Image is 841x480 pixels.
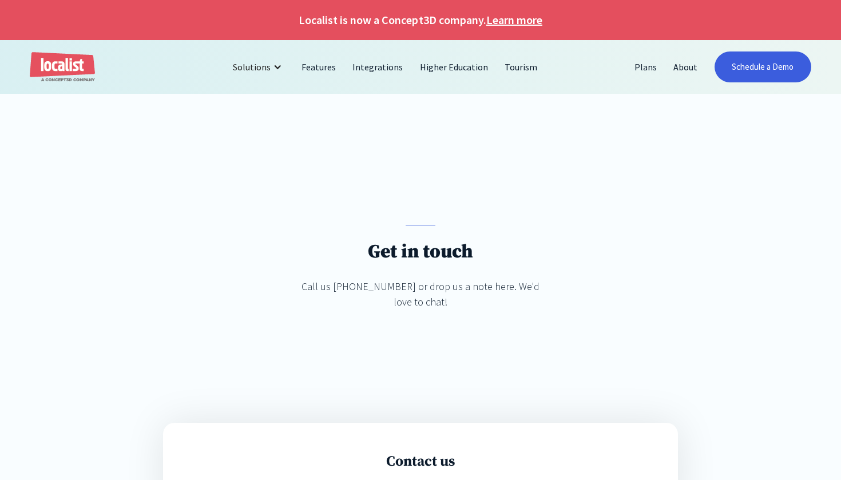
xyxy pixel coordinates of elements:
a: Higher Education [412,53,497,81]
a: Tourism [497,53,546,81]
h1: Get in touch [368,240,473,264]
a: Plans [626,53,665,81]
a: Integrations [344,53,411,81]
h3: Contact us [223,453,618,470]
div: Solutions [233,60,271,74]
a: Schedule a Demo [715,51,811,82]
a: Learn more [486,11,542,29]
div: Solutions [224,53,293,81]
a: Features [293,53,344,81]
a: home [30,52,95,82]
div: Call us [PHONE_NUMBER] or drop us a note here. We'd love to chat! [300,279,541,310]
a: About [665,53,706,81]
